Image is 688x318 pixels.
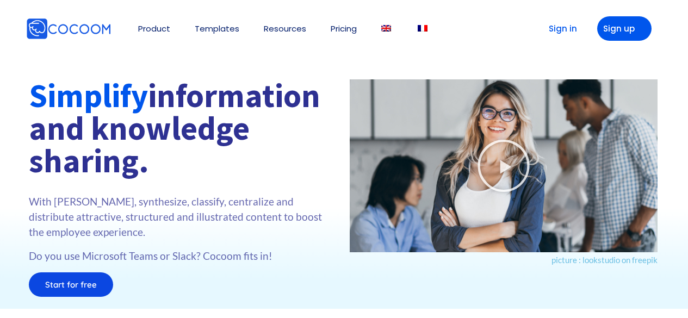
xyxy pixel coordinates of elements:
span: Start for free [45,280,97,289]
img: Cocoom [26,18,111,40]
font: Simplify [29,75,148,116]
a: Start for free [29,272,113,297]
a: picture : lookstudio on freepik [551,255,658,265]
a: Templates [195,24,239,33]
a: Pricing [331,24,357,33]
a: Sign up [597,16,652,41]
p: With [PERSON_NAME], synthesize, classify, centralize and distribute attractive, structured and il... [29,194,339,240]
img: French [418,25,427,32]
a: Product [138,24,170,33]
h1: information and knowledge sharing. [29,79,339,177]
a: Resources [264,24,306,33]
a: Sign in [532,16,586,41]
p: Do you use Microsoft Teams or Slack? Cocoom fits in! [29,248,339,264]
img: English [381,25,391,32]
img: Cocoom [113,28,114,29]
